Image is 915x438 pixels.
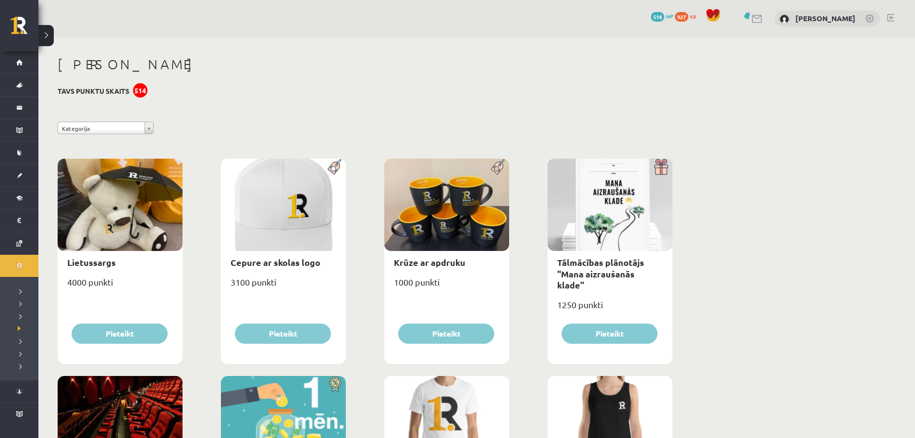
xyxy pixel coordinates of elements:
div: 4000 punkti [58,274,183,298]
a: 514 mP [651,12,673,20]
span: mP [666,12,673,20]
span: 514 [651,12,664,22]
button: Pieteikt [398,324,494,344]
div: 514 [133,83,147,98]
span: Kategorija [62,122,141,135]
button: Pieteikt [72,324,168,344]
a: Rīgas 1. Tālmācības vidusskola [11,17,38,41]
div: 1000 punkti [384,274,509,298]
img: Populāra prece [488,159,509,175]
img: Populāra prece [324,159,346,175]
a: Tālmācības plānotājs "Mana aizraušanās klade" [557,257,644,290]
div: 3100 punkti [221,274,346,298]
a: [PERSON_NAME] [795,13,855,23]
div: 1250 punkti [548,297,672,321]
a: 927 xp [675,12,701,20]
img: Aigars Laķis [780,14,789,24]
a: Kategorija [58,122,154,134]
h1: [PERSON_NAME] [58,56,672,73]
button: Pieteikt [235,324,331,344]
h3: Tavs punktu skaits [58,87,129,95]
img: Atlaide [324,376,346,392]
span: 927 [675,12,688,22]
a: Krūze ar apdruku [394,257,465,268]
a: Cepure ar skolas logo [231,257,320,268]
span: xp [690,12,696,20]
a: Lietussargs [67,257,116,268]
img: Dāvana ar pārsteigumu [651,159,672,175]
button: Pieteikt [561,324,658,344]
